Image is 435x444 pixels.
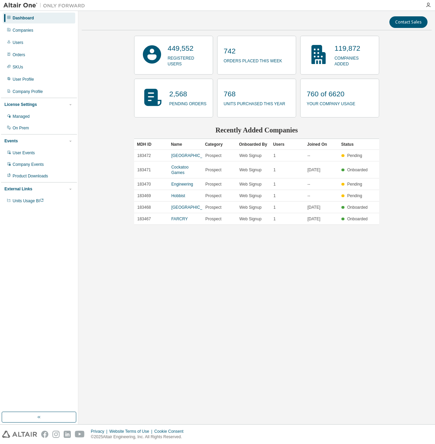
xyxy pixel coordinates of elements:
[307,205,320,210] span: [DATE]
[347,217,368,221] span: Onboarded
[239,181,261,187] span: Web Signup
[307,216,320,222] span: [DATE]
[273,167,276,173] span: 1
[239,216,261,222] span: Web Signup
[154,429,187,434] div: Cookie Consent
[389,16,428,28] button: Contact Sales
[205,181,221,187] span: Prospect
[52,431,60,438] img: instagram.svg
[171,139,199,150] div: Name
[41,431,48,438] img: facebook.svg
[239,153,261,158] span: Web Signup
[224,89,285,99] p: 768
[347,193,362,198] span: Pending
[13,28,33,33] div: Companies
[137,193,151,199] span: 183469
[137,205,151,210] span: 183468
[137,139,165,150] div: MDH ID
[13,15,34,21] div: Dashboard
[307,167,320,173] span: [DATE]
[205,167,221,173] span: Prospect
[4,186,32,192] div: External Links
[307,193,310,199] span: --
[239,193,261,199] span: Web Signup
[13,89,43,94] div: Company Profile
[169,99,206,107] p: pending orders
[4,102,37,107] div: License Settings
[137,153,151,158] span: 183472
[171,205,214,210] a: [GEOGRAPHIC_DATA]
[335,43,373,53] p: 119,872
[224,56,282,64] p: orders placed this week
[307,153,310,158] span: --
[347,153,362,158] span: Pending
[13,150,35,156] div: User Events
[307,99,355,107] p: your company usage
[2,431,37,438] img: altair_logo.svg
[347,205,368,210] span: Onboarded
[205,193,221,199] span: Prospect
[91,434,188,440] p: © 2025 Altair Engineering, Inc. All Rights Reserved.
[167,43,207,53] p: 449,552
[224,99,285,107] p: units purchased this year
[307,139,336,150] div: Joined On
[171,165,189,175] a: Cockatoo Games
[13,162,44,167] div: Company Events
[307,89,355,99] p: 760 of 6620
[341,139,370,150] div: Status
[273,153,276,158] span: 1
[137,216,151,222] span: 183467
[13,77,34,82] div: User Profile
[273,139,302,150] div: Users
[171,193,185,198] a: Hobbist
[273,181,276,187] span: 1
[224,46,282,56] p: 742
[171,153,214,158] a: [GEOGRAPHIC_DATA]
[137,181,151,187] span: 183470
[205,216,221,222] span: Prospect
[171,217,188,221] a: FARCRY
[13,114,30,119] div: Managed
[273,193,276,199] span: 1
[13,40,23,45] div: Users
[335,53,373,67] p: companies added
[4,138,18,144] div: Events
[239,205,261,210] span: Web Signup
[64,431,71,438] img: linkedin.svg
[347,182,362,187] span: Pending
[134,126,379,134] h2: Recently Added Companies
[307,181,310,187] span: --
[239,167,261,173] span: Web Signup
[13,199,44,203] span: Units Usage BI
[109,429,154,434] div: Website Terms of Use
[167,53,207,67] p: registered users
[3,2,88,9] img: Altair One
[205,205,221,210] span: Prospect
[91,429,109,434] div: Privacy
[75,431,85,438] img: youtube.svg
[239,139,268,150] div: Onboarded By
[13,173,48,179] div: Product Downloads
[273,216,276,222] span: 1
[13,52,25,58] div: Orders
[13,125,29,131] div: On Prem
[13,64,23,70] div: SKUs
[171,182,193,187] a: Engineering
[205,153,221,158] span: Prospect
[169,89,206,99] p: 2,568
[273,205,276,210] span: 1
[205,139,233,150] div: Category
[137,167,151,173] span: 183471
[347,168,368,172] span: Onboarded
